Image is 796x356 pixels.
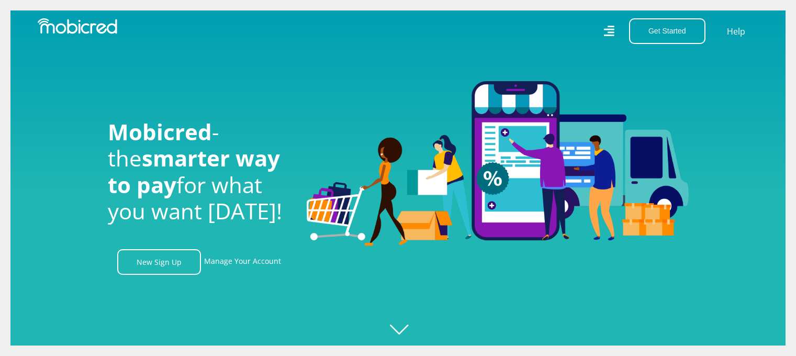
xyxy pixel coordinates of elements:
img: Welcome to Mobicred [307,81,689,247]
span: Mobicred [108,117,212,147]
a: Manage Your Account [204,249,281,275]
h1: - the for what you want [DATE]! [108,119,291,225]
a: New Sign Up [117,249,201,275]
a: Help [726,25,746,38]
button: Get Started [629,18,705,44]
span: smarter way to pay [108,143,280,199]
img: Mobicred [38,18,117,34]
